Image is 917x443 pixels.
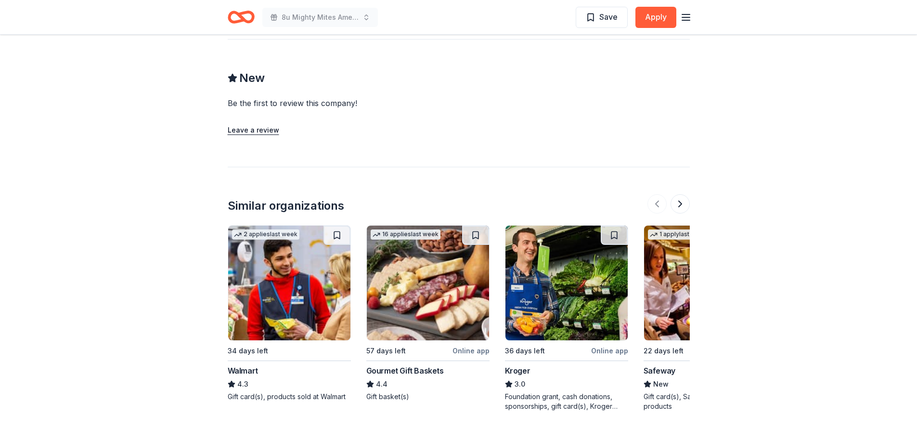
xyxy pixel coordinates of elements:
span: Save [599,11,618,23]
div: 16 applies last week [371,229,440,240]
div: Be the first to review this company! [228,97,474,109]
div: Gift card(s), Safeway grocery products [644,392,767,411]
button: Leave a review [228,124,279,136]
div: 34 days left [228,345,268,357]
div: Gift card(s), products sold at Walmart [228,392,351,402]
img: Image for Gourmet Gift Baskets [367,226,489,340]
span: New [653,378,669,390]
img: Image for Walmart [228,226,350,340]
div: Online app [591,345,628,357]
div: 22 days left [644,345,684,357]
span: 8u Mighty Mites Americans Hockey Tournament [282,12,359,23]
a: Home [228,6,255,28]
span: 4.3 [237,378,248,390]
div: 2 applies last week [232,229,299,240]
button: 8u Mighty Mites Americans Hockey Tournament [262,8,378,27]
span: New [239,70,265,86]
img: Image for Kroger [505,226,628,340]
img: Image for Safeway [644,226,766,340]
div: Gourmet Gift Baskets [366,365,444,376]
a: Image for Safeway1 applylast week22 days leftOnline appSafewayNewGift card(s), Safeway grocery pr... [644,225,767,411]
div: Similar organizations [228,198,344,214]
span: 4.4 [376,378,387,390]
div: 36 days left [505,345,545,357]
div: Foundation grant, cash donations, sponsorships, gift card(s), Kroger products [505,392,628,411]
a: Image for Walmart2 applieslast week34 days leftWalmart4.3Gift card(s), products sold at Walmart [228,225,351,402]
button: Apply [635,7,676,28]
div: 1 apply last week [648,229,709,240]
div: Walmart [228,365,258,376]
span: 3.0 [515,378,525,390]
div: 57 days left [366,345,406,357]
button: Save [576,7,628,28]
div: Kroger [505,365,530,376]
div: Safeway [644,365,675,376]
div: Online app [452,345,490,357]
a: Image for Gourmet Gift Baskets16 applieslast week57 days leftOnline appGourmet Gift Baskets4.4Gif... [366,225,490,402]
div: Gift basket(s) [366,392,490,402]
a: Image for Kroger36 days leftOnline appKroger3.0Foundation grant, cash donations, sponsorships, gi... [505,225,628,411]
